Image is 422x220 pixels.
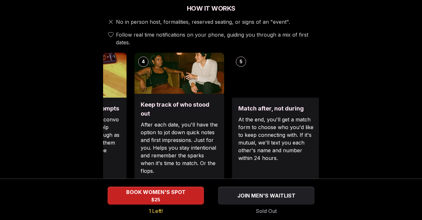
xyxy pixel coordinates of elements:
[238,104,315,113] h3: Match after, not during
[236,57,246,67] div: 5
[108,187,204,205] button: BOOK WOMEN'S SPOT - 1 Left!
[236,192,297,199] span: JOIN MEN'S WAITLIST
[149,207,163,215] span: 1 Left!
[232,53,322,98] img: Match after, not during
[238,116,315,162] p: At the end, you'll get a match form to choose who you'd like to keep connecting with. If it's mut...
[116,18,290,26] span: No in person host, formalities, reserved seating, or signs of an "event".
[43,116,120,162] p: Each date will have new convo prompts on screen to help break the ice. Cycle through as many as y...
[103,4,319,13] h2: How It Works
[125,188,187,196] span: BOOK WOMEN'S SPOT
[141,100,218,118] h3: Keep track of who stood out
[134,53,224,94] img: Keep track of who stood out
[116,31,316,46] span: Follow real time notifications on your phone, guiding you through a mix of first dates.
[218,187,314,205] button: JOIN MEN'S WAITLIST - Sold Out
[138,57,148,67] div: 4
[256,207,277,215] span: Sold Out
[151,197,160,203] span: $25
[141,121,218,175] p: After each date, you'll have the option to jot down quick notes and first impressions. Just for y...
[43,104,120,113] h3: Break the ice with prompts
[37,53,127,98] img: Break the ice with prompts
